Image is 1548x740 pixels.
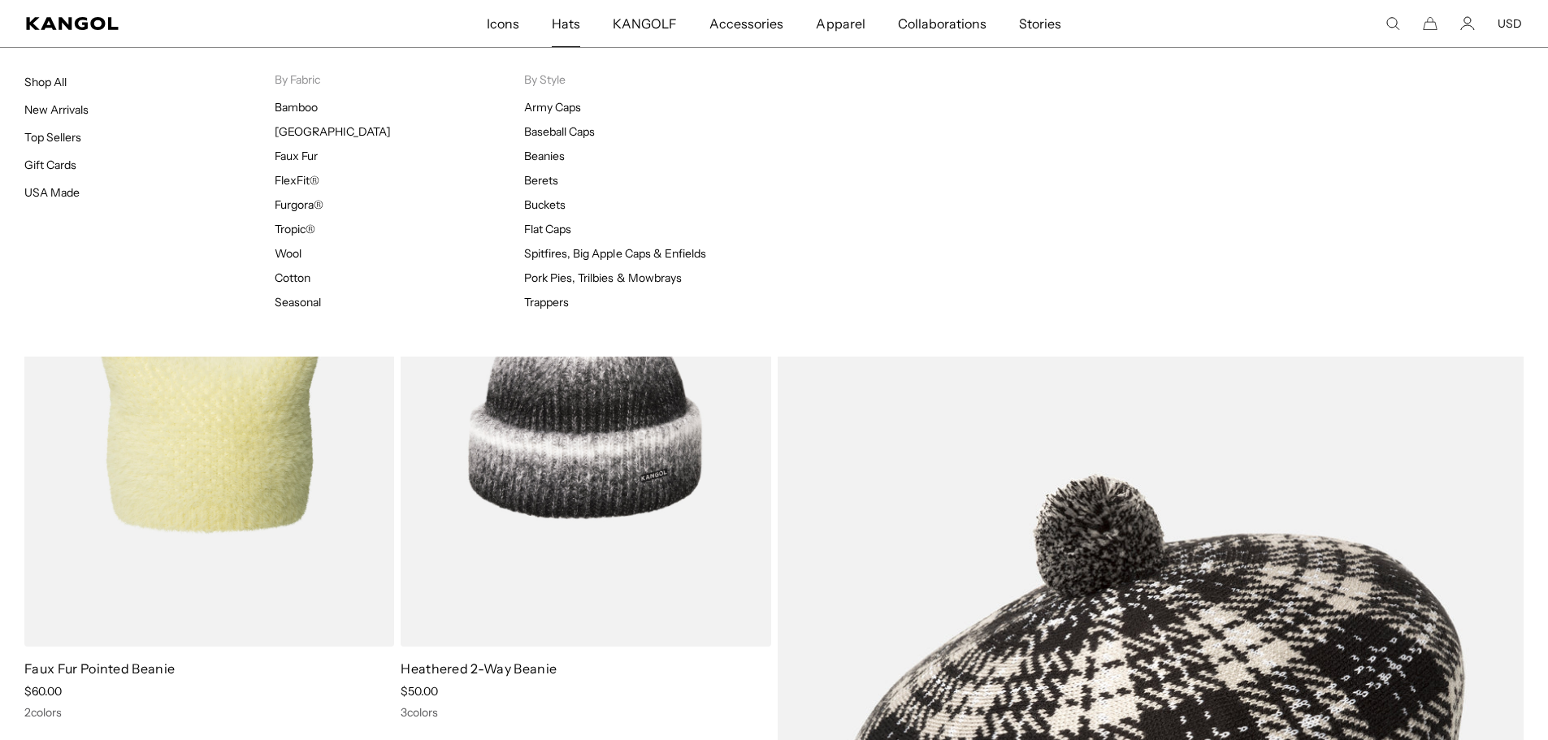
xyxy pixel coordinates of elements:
a: Wool [275,246,301,261]
p: By Fabric [275,72,525,87]
a: USA Made [24,185,80,200]
span: $60.00 [24,684,62,699]
a: Army Caps [524,100,581,115]
a: Berets [524,173,558,188]
a: Tropic® [275,222,315,236]
a: New Arrivals [24,102,89,117]
a: FlexFit® [275,173,319,188]
a: Cotton [275,270,310,285]
a: Faux Fur Pointed Beanie [24,660,175,677]
a: Seasonal [275,295,321,309]
button: USD [1498,16,1522,31]
div: 3 colors [401,705,770,720]
a: Buckets [524,197,566,212]
summary: Search here [1385,16,1400,31]
a: Trappers [524,295,569,309]
span: $50.00 [401,684,438,699]
a: [GEOGRAPHIC_DATA] [275,124,391,139]
a: Pork Pies, Trilbies & Mowbrays [524,270,682,285]
a: Beanies [524,149,565,163]
a: Furgora® [275,197,323,212]
a: Top Sellers [24,130,81,145]
a: Bamboo [275,100,318,115]
a: Baseball Caps [524,124,595,139]
a: Faux Fur [275,149,318,163]
a: Gift Cards [24,158,76,172]
a: Spitfires, Big Apple Caps & Enfields [524,246,706,261]
button: Cart [1423,16,1437,31]
img: Heathered 2-Way Beanie [401,183,770,647]
img: Faux Fur Pointed Beanie [24,183,394,647]
a: Account [1460,16,1475,31]
a: Shop All [24,75,67,89]
a: Flat Caps [524,222,571,236]
a: Kangol [26,17,322,30]
p: By Style [524,72,774,87]
a: Heathered 2-Way Beanie [401,660,557,677]
div: 2 colors [24,705,394,720]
